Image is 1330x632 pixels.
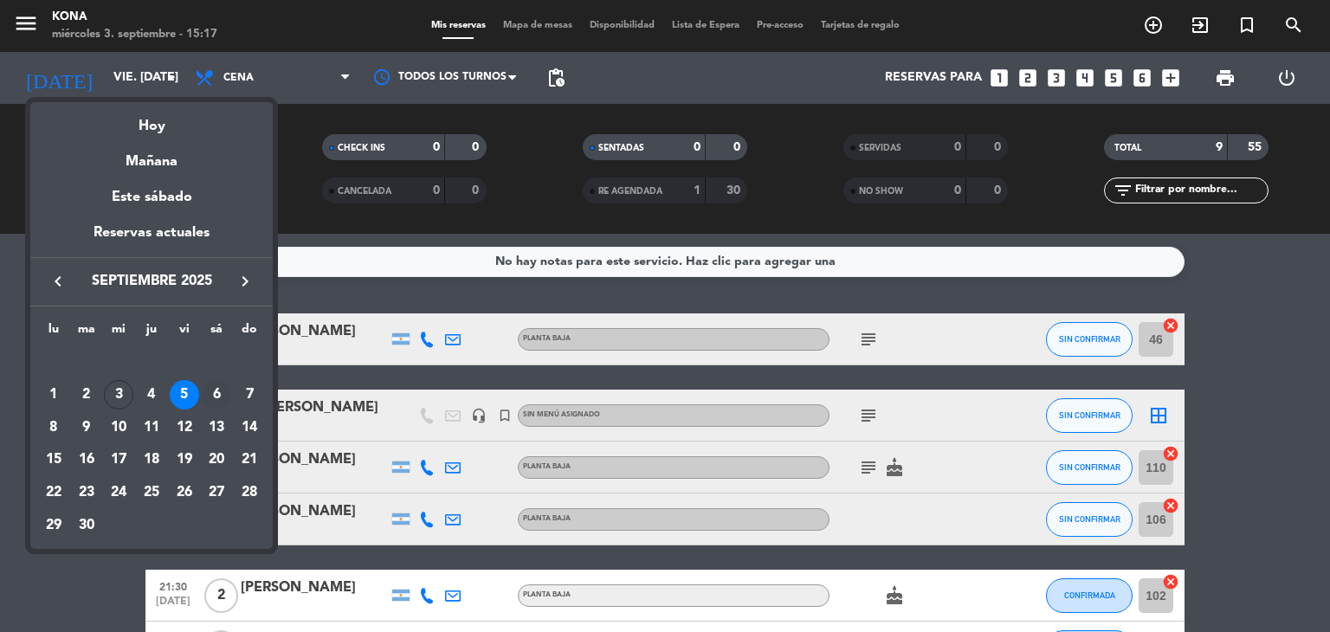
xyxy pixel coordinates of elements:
td: 7 de septiembre de 2025 [233,378,266,411]
div: 30 [72,511,101,540]
td: 19 de septiembre de 2025 [168,443,201,476]
div: 26 [170,478,199,507]
div: 13 [202,413,231,442]
div: 28 [235,478,264,507]
div: Mañana [30,138,273,173]
div: 9 [72,413,101,442]
div: 17 [104,445,133,474]
td: 11 de septiembre de 2025 [135,411,168,444]
div: 20 [202,445,231,474]
div: 10 [104,413,133,442]
div: 29 [39,511,68,540]
td: 26 de septiembre de 2025 [168,476,201,509]
td: 23 de septiembre de 2025 [70,476,103,509]
div: 19 [170,445,199,474]
th: sábado [201,319,234,346]
div: Hoy [30,102,273,138]
div: 1 [39,380,68,410]
td: 14 de septiembre de 2025 [233,411,266,444]
th: jueves [135,319,168,346]
div: 25 [137,478,166,507]
th: domingo [233,319,266,346]
td: 18 de septiembre de 2025 [135,443,168,476]
div: 15 [39,445,68,474]
td: 9 de septiembre de 2025 [70,411,103,444]
td: 16 de septiembre de 2025 [70,443,103,476]
th: viernes [168,319,201,346]
div: 4 [137,380,166,410]
td: 13 de septiembre de 2025 [201,411,234,444]
div: 14 [235,413,264,442]
div: Este sábado [30,173,273,222]
div: 8 [39,413,68,442]
td: 3 de septiembre de 2025 [102,378,135,411]
td: 29 de septiembre de 2025 [37,509,70,542]
div: 3 [104,380,133,410]
td: 25 de septiembre de 2025 [135,476,168,509]
td: 4 de septiembre de 2025 [135,378,168,411]
td: 15 de septiembre de 2025 [37,443,70,476]
div: 24 [104,478,133,507]
div: 21 [235,445,264,474]
div: 12 [170,413,199,442]
td: 1 de septiembre de 2025 [37,378,70,411]
td: 5 de septiembre de 2025 [168,378,201,411]
th: martes [70,319,103,346]
td: 20 de septiembre de 2025 [201,443,234,476]
div: 6 [202,380,231,410]
td: 6 de septiembre de 2025 [201,378,234,411]
th: miércoles [102,319,135,346]
td: 17 de septiembre de 2025 [102,443,135,476]
div: 23 [72,478,101,507]
td: 24 de septiembre de 2025 [102,476,135,509]
div: 16 [72,445,101,474]
td: SEP. [37,345,266,378]
td: 10 de septiembre de 2025 [102,411,135,444]
div: 7 [235,380,264,410]
td: 21 de septiembre de 2025 [233,443,266,476]
th: lunes [37,319,70,346]
div: 11 [137,413,166,442]
td: 2 de septiembre de 2025 [70,378,103,411]
div: 5 [170,380,199,410]
i: keyboard_arrow_right [235,271,255,292]
div: Reservas actuales [30,222,273,257]
td: 27 de septiembre de 2025 [201,476,234,509]
button: keyboard_arrow_left [42,270,74,293]
i: keyboard_arrow_left [48,271,68,292]
td: 30 de septiembre de 2025 [70,509,103,542]
td: 12 de septiembre de 2025 [168,411,201,444]
div: 18 [137,445,166,474]
div: 27 [202,478,231,507]
div: 22 [39,478,68,507]
td: 28 de septiembre de 2025 [233,476,266,509]
div: 2 [72,380,101,410]
span: septiembre 2025 [74,270,229,293]
td: 8 de septiembre de 2025 [37,411,70,444]
td: 22 de septiembre de 2025 [37,476,70,509]
button: keyboard_arrow_right [229,270,261,293]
